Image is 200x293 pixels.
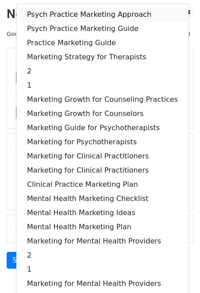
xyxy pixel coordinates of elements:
[16,220,188,234] a: Mental Health Marketing Plan
[16,135,188,149] a: Marketing for Psychotherapists
[16,22,188,36] a: Psych Practice Marketing Guide
[16,93,188,107] a: Marketing Growth for Counseling Practices
[156,251,200,293] iframe: Chat Widget
[16,64,188,78] a: 2
[16,163,188,177] a: Marketing for Clinical Practitioners
[16,192,188,206] a: Mental Health Marketing Checklist
[16,36,188,50] a: Practice Marketing Guide
[7,252,36,269] a: Send
[16,248,188,262] a: 2
[16,177,188,192] a: Clinical Practice Marketing Plan
[16,149,188,163] a: Marketing for Clinical Practitioners
[16,206,188,220] a: Mental Health Marketing Ideas
[16,50,188,64] a: Marketing Strategy for Therapists
[7,7,193,22] h2: New Campaign
[16,277,188,291] a: Marketing for Mental Health Providers
[16,121,188,135] a: Marketing Guide for Psychotherapists
[16,234,188,248] a: Marketing for Mental Health Providers
[7,31,116,37] small: Google Sheet:
[16,8,188,22] a: Psych Practice Marketing Approach
[16,262,188,277] a: 1
[16,78,188,93] a: 1
[16,107,188,121] a: Marketing Growth for Counselors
